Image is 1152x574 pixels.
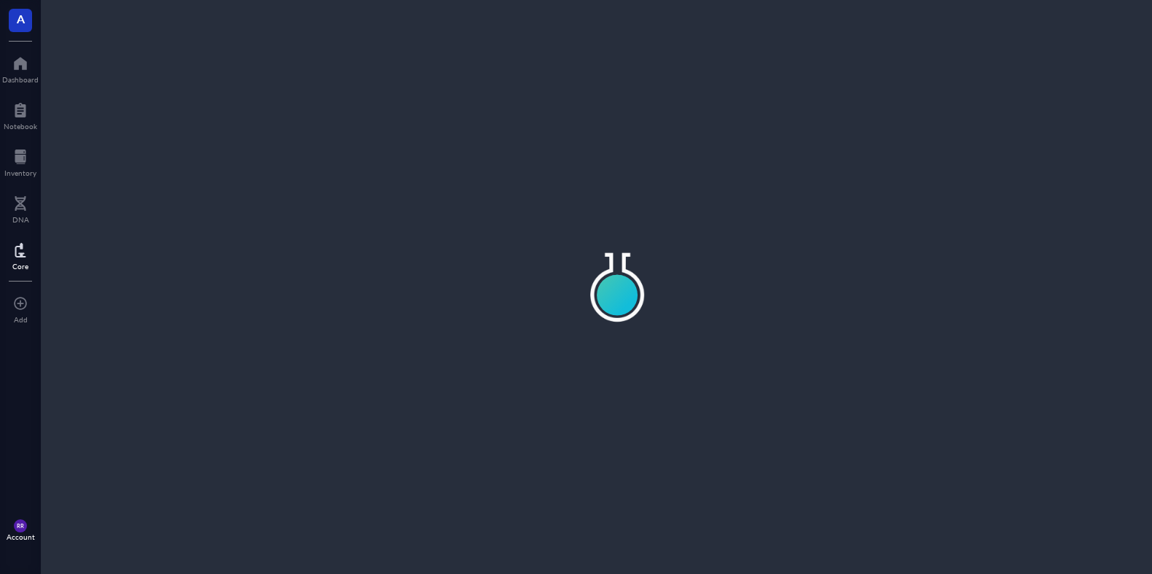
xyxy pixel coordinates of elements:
[17,9,25,28] span: A
[4,168,36,177] div: Inventory
[7,532,35,541] div: Account
[2,75,39,84] div: Dashboard
[4,145,36,177] a: Inventory
[14,315,28,324] div: Add
[2,52,39,84] a: Dashboard
[12,238,28,271] a: Core
[12,215,29,224] div: DNA
[4,122,37,131] div: Notebook
[4,98,37,131] a: Notebook
[17,522,23,529] span: RR
[12,192,29,224] a: DNA
[12,262,28,271] div: Core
